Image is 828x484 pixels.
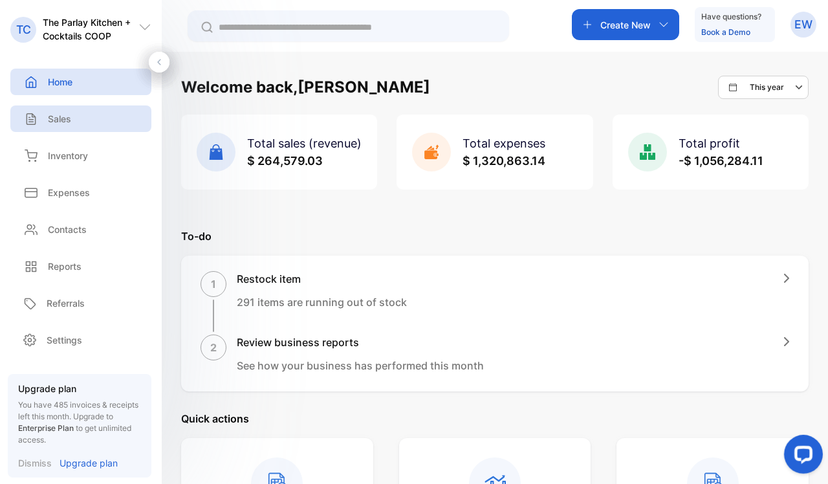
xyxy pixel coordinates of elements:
p: Expenses [48,186,90,199]
p: To-do [181,228,809,244]
button: Create New [572,9,679,40]
p: Settings [47,333,82,347]
span: Total sales (revenue) [247,137,362,150]
p: Reports [48,259,82,273]
p: 291 items are running out of stock [237,294,407,310]
button: This year [718,76,809,99]
p: Upgrade plan [18,382,141,395]
p: Have questions? [701,10,761,23]
p: EW [794,16,812,33]
h1: Restock item [237,271,407,287]
span: -$ 1,056,284.11 [679,154,763,168]
h1: Welcome back, [PERSON_NAME] [181,76,430,99]
p: Referrals [47,296,85,310]
span: Upgrade to to get unlimited access. [18,412,131,445]
p: Quick actions [181,411,809,426]
p: TC [16,21,31,38]
p: Sales [48,112,71,126]
p: 1 [211,276,216,292]
p: Contacts [48,223,87,236]
span: Total profit [679,137,740,150]
span: $ 1,320,863.14 [463,154,545,168]
p: See how your business has performed this month [237,358,484,373]
p: You have 485 invoices & receipts left this month. [18,399,141,446]
span: Enterprise Plan [18,423,74,433]
p: Home [48,75,72,89]
p: Upgrade plan [60,456,118,470]
p: Inventory [48,149,88,162]
p: Dismiss [18,456,52,470]
span: Total expenses [463,137,545,150]
h1: Review business reports [237,335,484,350]
button: EW [790,9,816,40]
a: Upgrade plan [52,456,118,470]
a: Book a Demo [701,27,750,37]
iframe: LiveChat chat widget [774,430,828,484]
span: $ 264,579.03 [247,154,323,168]
p: The Parlay Kitchen + Cocktails COOP [43,16,138,43]
p: This year [750,82,784,93]
p: 2 [210,340,217,355]
p: Create New [600,18,651,32]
